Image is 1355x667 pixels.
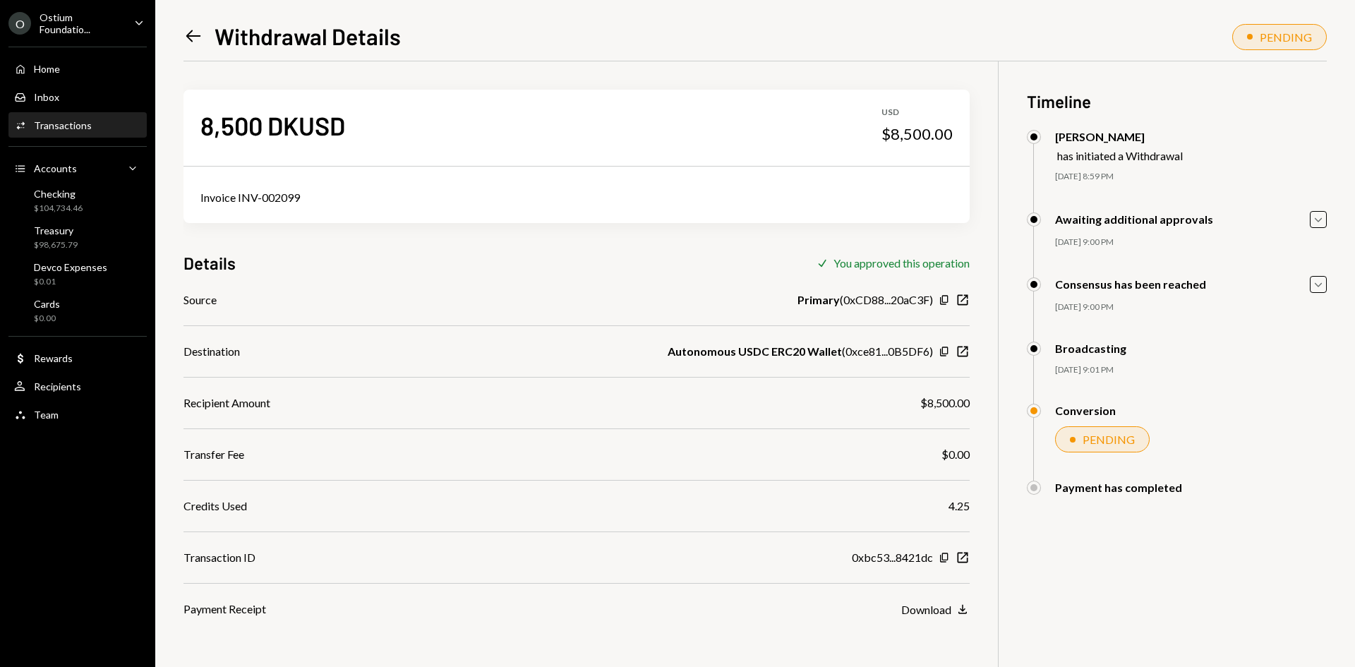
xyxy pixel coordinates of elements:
div: Recipients [34,380,81,392]
div: Checking [34,188,83,200]
div: Destination [183,343,240,360]
div: You approved this operation [833,256,970,270]
div: [DATE] 9:00 PM [1055,236,1327,248]
button: Download [901,602,970,618]
div: Recipient Amount [183,395,270,411]
div: Transfer Fee [183,446,244,463]
a: Rewards [8,345,147,371]
div: Cards [34,298,60,310]
div: Treasury [34,224,78,236]
div: Transactions [34,119,92,131]
a: Checking$104,734.46 [8,184,147,217]
div: $0.00 [941,446,970,463]
div: 0xbc53...8421dc [852,549,933,566]
div: Invoice INV-002099 [200,189,953,206]
h1: Withdrawal Details [215,22,401,50]
div: PENDING [1260,30,1312,44]
div: USD [881,107,953,119]
h3: Details [183,251,236,275]
div: Awaiting additional approvals [1055,212,1213,226]
div: Broadcasting [1055,342,1126,355]
div: Rewards [34,352,73,364]
div: $0.01 [34,276,107,288]
a: Transactions [8,112,147,138]
div: Payment has completed [1055,481,1182,494]
div: $8,500.00 [881,124,953,144]
a: Devco Expenses$0.01 [8,257,147,291]
a: Inbox [8,84,147,109]
div: [DATE] 8:59 PM [1055,171,1327,183]
div: Payment Receipt [183,601,266,618]
div: $0.00 [34,313,60,325]
div: Consensus has been reached [1055,277,1206,291]
div: ( 0xce81...0B5DF6 ) [668,343,933,360]
div: $104,734.46 [34,203,83,215]
b: Autonomous USDC ERC20 Wallet [668,343,842,360]
div: Team [34,409,59,421]
div: Devco Expenses [34,261,107,273]
div: $98,675.79 [34,239,78,251]
a: Cards$0.00 [8,294,147,328]
div: 8,500 DKUSD [200,109,345,141]
b: Primary [797,292,840,308]
div: has initiated a Withdrawal [1057,149,1183,162]
div: $8,500.00 [920,395,970,411]
div: ( 0xCD88...20aC3F ) [797,292,933,308]
a: Home [8,56,147,81]
div: Conversion [1055,404,1116,417]
div: Inbox [34,91,59,103]
div: Source [183,292,217,308]
div: PENDING [1083,433,1135,446]
div: 4.25 [948,498,970,515]
div: [PERSON_NAME] [1055,130,1183,143]
h3: Timeline [1027,90,1327,113]
div: Home [34,63,60,75]
div: Accounts [34,162,77,174]
div: O [8,12,31,35]
div: Ostium Foundatio... [40,11,123,35]
div: [DATE] 9:00 PM [1055,301,1327,313]
div: Transaction ID [183,549,255,566]
a: Team [8,402,147,427]
a: Recipients [8,373,147,399]
div: [DATE] 9:01 PM [1055,364,1327,376]
a: Treasury$98,675.79 [8,220,147,254]
div: Download [901,603,951,616]
div: Credits Used [183,498,247,515]
a: Accounts [8,155,147,181]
